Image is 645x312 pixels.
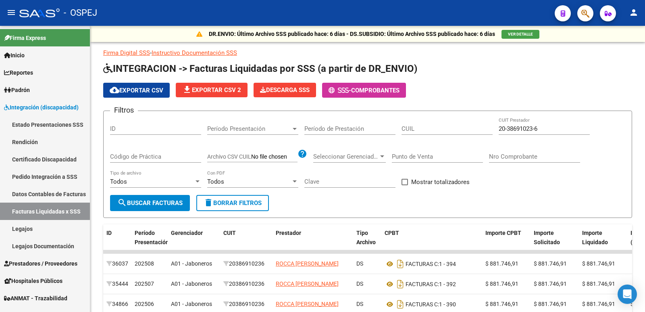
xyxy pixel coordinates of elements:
datatable-header-cell: Período Presentación [131,224,168,260]
button: VER DETALLE [501,30,539,39]
span: Mostrar totalizadores [411,177,470,187]
span: 202507 [135,281,154,287]
span: CUIT [223,230,236,236]
button: Descarga SSS [254,83,316,97]
datatable-header-cell: CPBT [381,224,482,260]
span: Todos [207,178,224,185]
div: 1 - 390 [385,298,479,311]
span: Descarga SSS [260,86,310,94]
span: $ 881.746,91 [582,301,615,307]
span: Buscar Facturas [117,199,183,207]
span: Borrar Filtros [204,199,262,207]
span: DS [356,260,363,267]
mat-icon: help [298,149,307,159]
span: DS [356,281,363,287]
span: Comprobantes [351,87,399,94]
span: A01 - Jaboneros [171,260,212,267]
span: - [329,87,351,94]
span: ID [106,230,112,236]
span: Importe CPBT [485,230,521,236]
span: ANMAT - Trazabilidad [4,294,67,303]
a: Instructivo Documentación SSS [152,49,237,57]
span: Todos [110,178,127,185]
span: CPBT [385,230,399,236]
span: Exportar CSV [110,87,163,94]
button: Exportar CSV 2 [176,83,248,97]
i: Descargar documento [395,298,406,311]
p: DR.ENVIO: Último Archivo SSS publicado hace: 6 días - DS.SUBSIDIO: Último Archivo SSS publicado h... [209,29,495,38]
button: -Comprobantes [322,83,406,98]
datatable-header-cell: Importe Solicitado [531,224,579,260]
span: A01 - Jaboneros [171,281,212,287]
datatable-header-cell: Importe Liquidado [579,224,627,260]
span: A01 - Jaboneros [171,301,212,307]
mat-icon: person [629,8,639,17]
span: Inicio [4,51,25,60]
span: Padrón [4,86,30,94]
span: Prestadores / Proveedores [4,259,77,268]
span: Importe Solicitado [534,230,560,245]
span: Seleccionar Gerenciador [313,153,379,160]
mat-icon: search [117,198,127,207]
div: 1 - 392 [385,278,479,291]
span: $ 881.746,91 [485,281,518,287]
span: - OSPEJ [64,4,97,22]
span: FACTURAS C: [406,301,439,308]
div: 35444 [106,279,128,289]
input: Archivo CSV CUIL [251,153,298,161]
button: Exportar CSV [103,83,170,98]
mat-icon: file_download [182,85,192,94]
span: FACTURAS C: [406,261,439,267]
span: VER DETALLE [508,32,533,36]
div: 20386910236 [223,299,269,309]
datatable-header-cell: Tipo Archivo [353,224,381,260]
button: Buscar Facturas [110,195,190,211]
h3: Filtros [110,105,138,116]
a: Firma Digital SSS [103,49,150,57]
div: 1 - 394 [385,258,479,270]
span: $ 881.746,91 [485,301,518,307]
app-download-masive: Descarga masiva de comprobantes (adjuntos) [254,83,316,98]
span: ROCCA [PERSON_NAME] [276,260,339,267]
button: Borrar Filtros [196,195,269,211]
datatable-header-cell: Gerenciador [168,224,220,260]
div: 36037 [106,259,128,268]
span: ROCCA [PERSON_NAME] [276,301,339,307]
span: Firma Express [4,34,46,42]
span: FACTURAS C: [406,281,439,287]
span: $ 881.746,91 [534,301,567,307]
span: Tipo Archivo [356,230,376,245]
datatable-header-cell: ID [103,224,131,260]
i: Descargar documento [395,258,406,270]
span: Prestador [276,230,301,236]
span: Período Presentación [207,125,291,132]
span: DS [356,301,363,307]
span: ROCCA [PERSON_NAME] [276,281,339,287]
mat-icon: menu [6,8,16,17]
p: - [103,48,632,57]
span: $ 881.746,91 [582,281,615,287]
span: $ 881.746,91 [485,260,518,267]
span: Hospitales Públicos [4,276,62,285]
span: Gerenciador [171,230,203,236]
span: Integración (discapacidad) [4,103,79,112]
div: 20386910236 [223,259,269,268]
mat-icon: cloud_download [110,85,119,95]
span: $ 881.746,91 [582,260,615,267]
datatable-header-cell: Importe CPBT [482,224,531,260]
div: 34866 [106,299,128,309]
span: Reportes [4,68,33,77]
div: 20386910236 [223,279,269,289]
span: 202508 [135,260,154,267]
i: Descargar documento [395,278,406,291]
span: Importe Liquidado [582,230,608,245]
span: 202506 [135,301,154,307]
datatable-header-cell: Prestador [273,224,353,260]
span: Exportar CSV 2 [182,86,241,94]
span: INTEGRACION -> Facturas Liquidadas por SSS (a partir de DR_ENVIO) [103,63,417,74]
span: $ 881.746,91 [534,281,567,287]
span: $ 881.746,91 [534,260,567,267]
mat-icon: delete [204,198,213,207]
span: Archivo CSV CUIL [207,153,251,160]
div: Open Intercom Messenger [618,285,637,304]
